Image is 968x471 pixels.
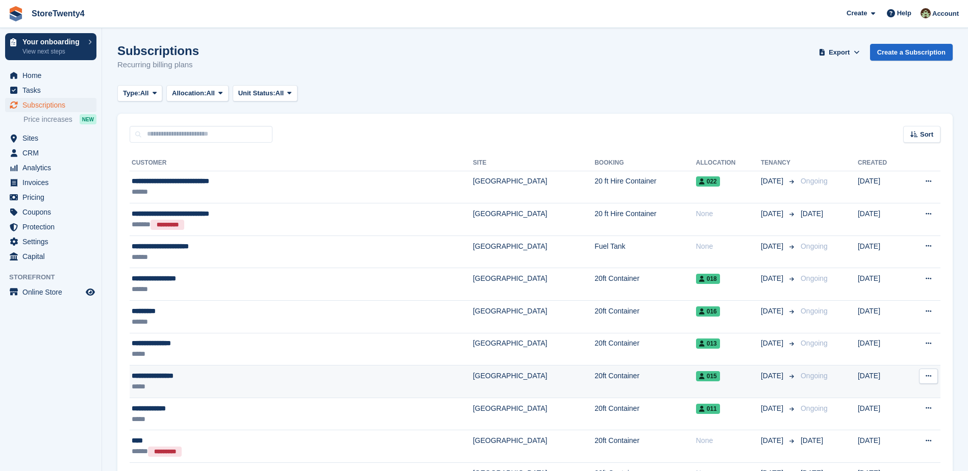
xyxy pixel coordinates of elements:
[117,85,162,102] button: Type: All
[84,286,96,298] a: Preview store
[761,338,785,349] span: [DATE]
[921,8,931,18] img: Lee Hanlon
[858,235,905,268] td: [DATE]
[473,203,594,236] td: [GEOGRAPHIC_DATA]
[473,155,594,171] th: Site
[696,404,720,414] span: 011
[172,88,206,98] span: Allocation:
[5,83,96,97] a: menu
[140,88,149,98] span: All
[696,241,761,252] div: None
[761,371,785,381] span: [DATE]
[130,155,473,171] th: Customer
[5,131,96,145] a: menu
[123,88,140,98] span: Type:
[238,88,276,98] span: Unit Status:
[858,268,905,301] td: [DATE]
[858,398,905,430] td: [DATE]
[5,205,96,219] a: menu
[22,190,84,204] span: Pricing
[9,272,102,282] span: Storefront
[858,333,905,365] td: [DATE]
[5,190,96,204] a: menu
[166,85,229,102] button: Allocation: All
[22,68,84,83] span: Home
[233,85,297,102] button: Unit Status: All
[23,114,96,125] a: Price increases NEW
[858,430,905,463] td: [DATE]
[22,146,84,160] span: CRM
[817,44,862,61] button: Export
[80,114,96,124] div: NEW
[858,301,905,333] td: [DATE]
[473,430,594,463] td: [GEOGRAPHIC_DATA]
[473,365,594,398] td: [GEOGRAPHIC_DATA]
[594,203,696,236] td: 20 ft Hire Container
[761,208,785,219] span: [DATE]
[5,175,96,190] a: menu
[473,268,594,301] td: [GEOGRAPHIC_DATA]
[5,234,96,249] a: menu
[696,155,761,171] th: Allocation
[696,371,720,381] span: 015
[22,234,84,249] span: Settings
[696,306,720,317] span: 016
[801,436,823,444] span: [DATE]
[22,285,84,299] span: Online Store
[897,8,911,18] span: Help
[22,175,84,190] span: Invoices
[22,98,84,112] span: Subscriptions
[761,176,785,187] span: [DATE]
[870,44,953,61] a: Create a Subscription
[594,398,696,430] td: 20ft Container
[5,249,96,264] a: menu
[206,88,215,98] span: All
[801,274,828,282] span: Ongoing
[5,98,96,112] a: menu
[594,365,696,398] td: 20ft Container
[801,242,828,250] span: Ongoing
[801,177,828,185] span: Ongoing
[23,115,72,124] span: Price increases
[594,430,696,463] td: 20ft Container
[761,403,785,414] span: [DATE]
[5,146,96,160] a: menu
[594,268,696,301] td: 20ft Container
[117,59,199,71] p: Recurring billing plans
[696,176,720,187] span: 022
[5,161,96,175] a: menu
[28,5,89,22] a: StoreTwenty4
[22,205,84,219] span: Coupons
[761,241,785,252] span: [DATE]
[22,249,84,264] span: Capital
[473,235,594,268] td: [GEOGRAPHIC_DATA]
[858,365,905,398] td: [DATE]
[22,161,84,175] span: Analytics
[696,338,720,349] span: 013
[696,208,761,219] div: None
[5,285,96,299] a: menu
[847,8,867,18] span: Create
[473,333,594,365] td: [GEOGRAPHIC_DATA]
[8,6,23,21] img: stora-icon-8386f47178a22dfd0bd8f6a31ec36ba5ce8667c1dd55bd0f319d3a0aa187defe.svg
[801,404,828,412] span: Ongoing
[594,235,696,268] td: Fuel Tank
[932,9,959,19] span: Account
[594,333,696,365] td: 20ft Container
[858,203,905,236] td: [DATE]
[920,129,933,140] span: Sort
[594,301,696,333] td: 20ft Container
[801,307,828,315] span: Ongoing
[473,301,594,333] td: [GEOGRAPHIC_DATA]
[696,435,761,446] div: None
[801,372,828,380] span: Ongoing
[761,155,797,171] th: Tenancy
[473,171,594,203] td: [GEOGRAPHIC_DATA]
[22,131,84,145] span: Sites
[594,155,696,171] th: Booking
[276,88,284,98] span: All
[761,435,785,446] span: [DATE]
[473,398,594,430] td: [GEOGRAPHIC_DATA]
[801,210,823,218] span: [DATE]
[117,44,199,58] h1: Subscriptions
